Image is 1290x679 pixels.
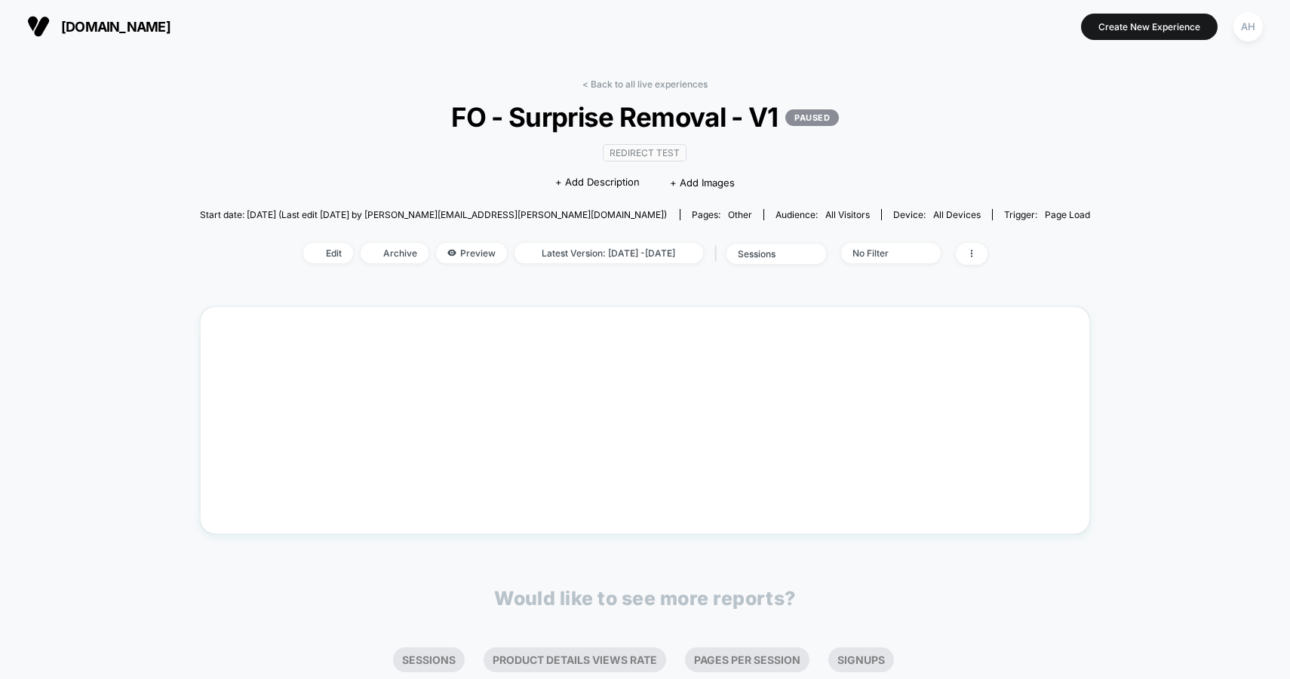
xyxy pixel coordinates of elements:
div: Audience: [776,209,870,220]
span: FO - Surprise Removal - V1 [244,101,1046,133]
div: AH [1233,12,1263,41]
img: Visually logo [27,15,50,38]
li: Product Details Views Rate [484,647,666,672]
li: Sessions [393,647,465,672]
span: all devices [933,209,981,220]
span: Page Load [1045,209,1090,220]
span: Latest Version: [DATE] - [DATE] [514,243,703,263]
li: Signups [828,647,894,672]
span: Start date: [DATE] (Last edit [DATE] by [PERSON_NAME][EMAIL_ADDRESS][PERSON_NAME][DOMAIN_NAME]) [200,209,667,220]
p: PAUSED [785,109,839,126]
span: Preview [436,243,507,263]
span: + Add Description [555,175,640,190]
span: Edit [303,243,353,263]
span: + Add Images [670,177,735,189]
button: AH [1229,11,1267,42]
li: Pages Per Session [685,647,809,672]
span: Redirect Test [603,144,686,161]
div: Trigger: [1004,209,1090,220]
span: All Visitors [825,209,870,220]
span: | [711,243,726,265]
span: other [728,209,752,220]
span: Archive [361,243,428,263]
span: Device: [881,209,992,220]
span: [DOMAIN_NAME] [61,19,170,35]
button: Create New Experience [1081,14,1218,40]
div: sessions [738,248,798,260]
button: [DOMAIN_NAME] [23,14,175,38]
a: < Back to all live experiences [582,78,708,90]
div: No Filter [852,247,913,259]
div: Pages: [692,209,752,220]
p: Would like to see more reports? [494,587,796,610]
